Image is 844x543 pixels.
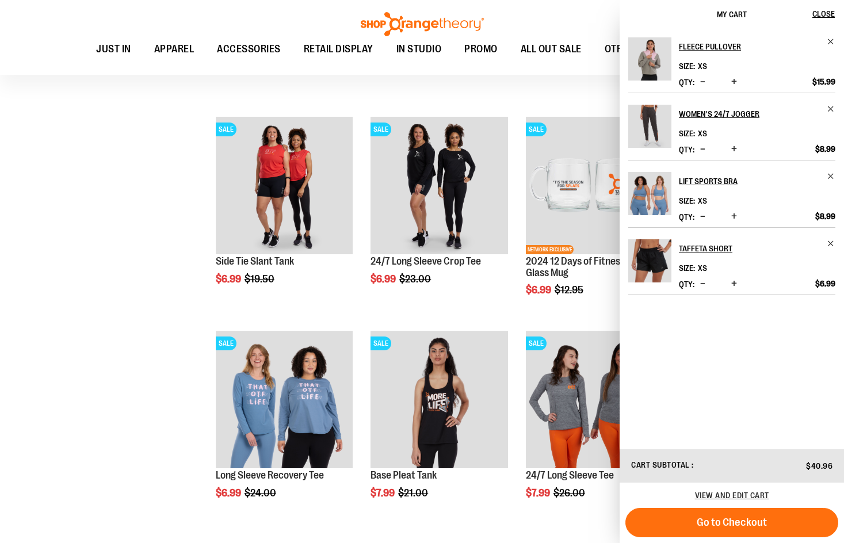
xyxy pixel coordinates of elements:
[154,36,194,62] span: APPAREL
[526,469,614,481] a: 24/7 Long Sleeve Tee
[371,336,391,350] span: SALE
[628,239,671,282] img: Taffeta Short
[697,144,708,155] button: Decrease product quantity
[679,129,695,138] dt: Size
[728,211,740,223] button: Increase product quantity
[827,239,835,248] a: Remove item
[371,487,396,499] span: $7.99
[396,36,442,62] span: IN STUDIO
[628,37,671,81] img: Fleece Pullover
[210,325,359,528] div: product
[526,284,553,296] span: $6.99
[717,10,747,19] span: My Cart
[96,36,131,62] span: JUST IN
[628,227,835,295] li: Product
[679,212,694,221] label: Qty
[216,469,324,481] a: Long Sleeve Recovery Tee
[812,9,835,18] span: Close
[605,36,657,62] span: OTF BY YOU
[806,461,832,471] span: $40.96
[371,117,508,256] a: 24/7 Long Sleeve Crop TeeSALE
[526,117,663,254] img: Main image of 2024 12 Days of Fitness 13 oz Glass Mug
[679,172,835,190] a: Lift Sports Bra
[631,460,690,469] span: Cart Subtotal
[827,37,835,46] a: Remove item
[464,36,498,62] span: PROMO
[553,487,587,499] span: $26.00
[812,77,835,87] span: $15.99
[728,278,740,290] button: Increase product quantity
[371,331,508,468] img: Product image for Base Pleat Tank
[695,491,769,500] a: View and edit cart
[698,196,707,205] span: XS
[526,123,547,136] span: SALE
[526,255,648,278] a: 2024 12 Days of Fitness 13 oz Glass Mug
[216,487,243,499] span: $6.99
[697,278,708,290] button: Decrease product quantity
[520,111,669,325] div: product
[216,331,353,468] img: Main of 2024 AUGUST Long Sleeve Recovery Tee
[815,211,835,221] span: $8.99
[628,172,671,223] a: Lift Sports Bra
[371,469,437,481] a: Base Pleat Tank
[526,331,663,468] img: Product image for 24/7 Long Sleeve Tee
[625,508,838,537] button: Go to Checkout
[216,123,236,136] span: SALE
[398,487,430,499] span: $21.00
[697,211,708,223] button: Decrease product quantity
[526,245,574,254] span: NETWORK EXCLUSIVE
[728,144,740,155] button: Increase product quantity
[365,111,514,314] div: product
[217,36,281,62] span: ACCESSORIES
[679,105,820,123] h2: Women's 24/7 Jogger
[679,263,695,273] dt: Size
[371,273,398,285] span: $6.99
[628,37,835,93] li: Product
[371,255,481,267] a: 24/7 Long Sleeve Crop Tee
[359,12,486,36] img: Shop Orangetheory
[245,487,278,499] span: $24.00
[526,117,663,256] a: Main image of 2024 12 Days of Fitness 13 oz Glass MugSALENETWORK EXCLUSIVE
[216,336,236,350] span: SALE
[679,62,695,71] dt: Size
[815,144,835,154] span: $8.99
[679,105,835,123] a: Women's 24/7 Jogger
[679,37,820,56] h2: Fleece Pullover
[304,36,373,62] span: RETAIL DISPLAY
[526,487,552,499] span: $7.99
[216,117,353,256] a: Side Tie Slant TankSALE
[679,239,820,258] h2: Taffeta Short
[526,331,663,470] a: Product image for 24/7 Long Sleeve TeeSALE
[697,77,708,88] button: Decrease product quantity
[526,336,547,350] span: SALE
[216,273,243,285] span: $6.99
[371,117,508,254] img: 24/7 Long Sleeve Crop Tee
[365,325,514,528] div: product
[698,129,707,138] span: XS
[628,239,671,290] a: Taffeta Short
[210,111,359,314] div: product
[245,273,276,285] span: $19.50
[679,280,694,289] label: Qty
[628,160,835,227] li: Product
[521,36,582,62] span: ALL OUT SALE
[698,62,707,71] span: XS
[371,331,508,470] a: Product image for Base Pleat TankSALE
[679,78,694,87] label: Qty
[827,172,835,181] a: Remove item
[216,117,353,254] img: Side Tie Slant Tank
[679,145,694,154] label: Qty
[827,105,835,113] a: Remove item
[628,93,835,160] li: Product
[520,325,669,528] div: product
[628,37,671,88] a: Fleece Pullover
[628,105,671,148] img: Women's 24/7 Jogger
[697,516,767,529] span: Go to Checkout
[399,273,433,285] span: $23.00
[698,263,707,273] span: XS
[628,105,671,155] a: Women's 24/7 Jogger
[815,278,835,289] span: $6.99
[216,255,294,267] a: Side Tie Slant Tank
[371,123,391,136] span: SALE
